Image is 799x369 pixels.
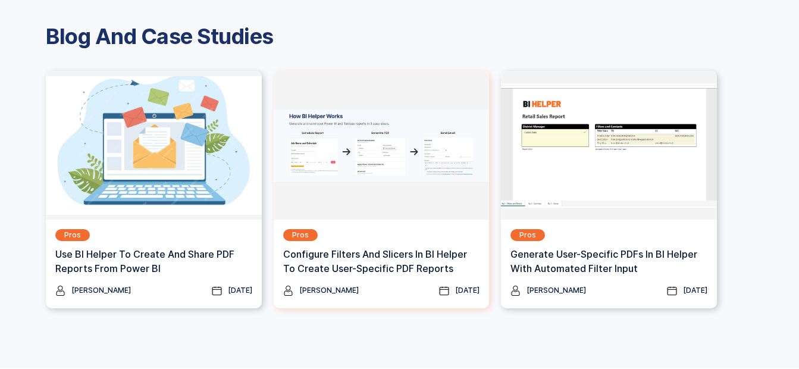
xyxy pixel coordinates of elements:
a: ProsGenerate User-specific PDFs In BI Helper with Automated Filter Input[PERSON_NAME][DATE] [501,71,717,308]
div: Pros [519,229,536,241]
div: Pros [292,229,309,241]
a: ProsConfigure Filters And Slicers In BI Helper To Create User-Specific PDF Reports[PERSON_NAME][D... [274,71,490,308]
h3: Use BI Helper To Create And Share PDF Reports From Power BI [55,247,252,276]
a: ProsUse BI Helper To Create And Share PDF Reports From Power BI[PERSON_NAME][DATE] [46,71,262,308]
h3: Configure Filters And Slicers In BI Helper To Create User-Specific PDF Reports [283,247,480,276]
div: Pros [64,229,81,241]
div: [DATE] [228,284,252,296]
div: [PERSON_NAME] [299,284,359,296]
h3: Blog And Case Studies [46,26,753,47]
h3: Generate User-specific PDFs In BI Helper with Automated Filter Input [510,247,707,276]
div: [PERSON_NAME] [527,284,586,296]
div: [DATE] [455,284,480,296]
div: [DATE] [683,284,707,296]
div: [PERSON_NAME] [71,284,131,296]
